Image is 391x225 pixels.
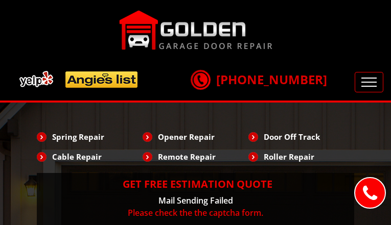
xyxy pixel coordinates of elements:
li: Roller Repair [248,148,354,165]
a: [PHONE_NUMBER] [191,71,327,88]
li: Spring Repair [37,128,143,145]
button: Toggle navigation [355,72,383,92]
span: Mail Sending Failed [158,195,233,206]
p: Please check the the captcha form. [42,207,349,219]
img: call.png [188,67,213,92]
li: Cable Repair [37,148,143,165]
li: Opener Repair [143,128,248,145]
img: Golden.png [119,10,272,50]
img: add.png [15,67,142,92]
li: Door Off Track [248,128,354,145]
h2: Get Free Estimation Quote [42,178,349,190]
li: Remote Repair [143,148,248,165]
